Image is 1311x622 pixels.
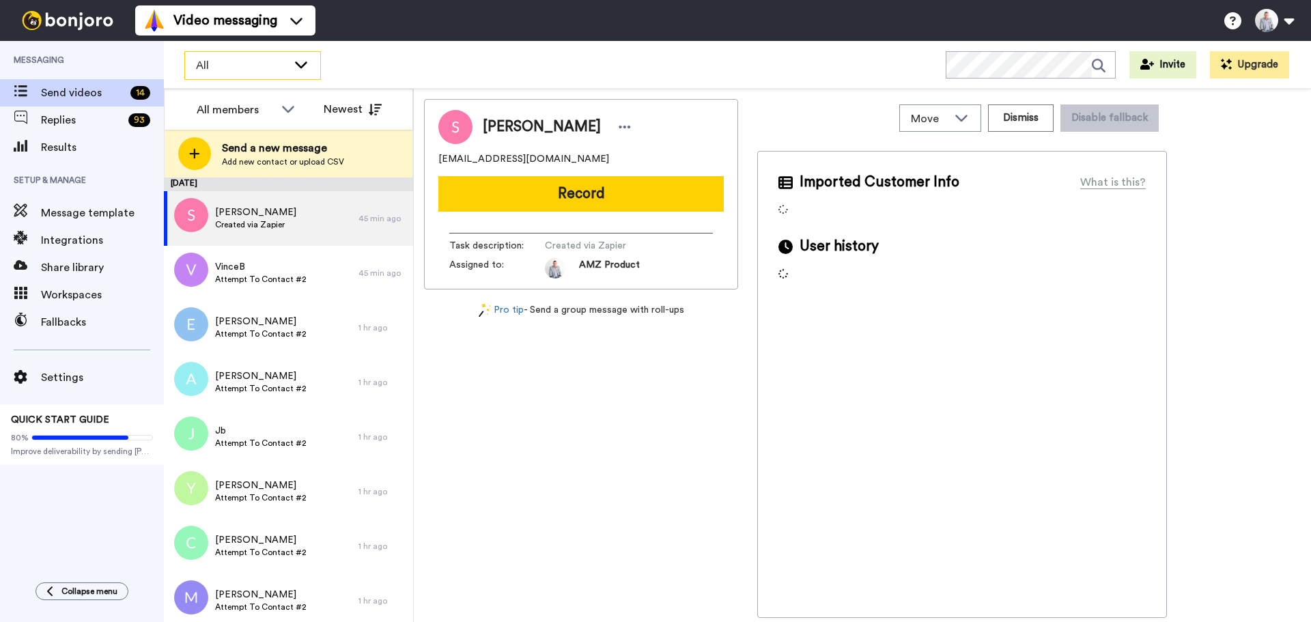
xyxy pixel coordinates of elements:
button: Disable fallback [1060,104,1159,132]
span: Replies [41,112,123,128]
span: [PERSON_NAME] [215,533,307,547]
span: Attempt To Contact #2 [215,383,307,394]
span: VinceB [215,260,307,274]
img: s.png [174,198,208,232]
span: Jb [215,424,307,438]
span: Results [41,139,164,156]
a: Pro tip [479,303,524,317]
button: Dismiss [988,104,1054,132]
div: All members [197,102,274,118]
img: vm-color.svg [143,10,165,31]
div: 1 hr ago [358,322,406,333]
span: AMZ Product [579,258,640,279]
img: bj-logo-header-white.svg [16,11,119,30]
span: Imported Customer Info [800,172,959,193]
div: 14 [130,86,150,100]
span: [PERSON_NAME] [215,206,296,219]
span: QUICK START GUIDE [11,415,109,425]
button: Invite [1129,51,1196,79]
span: Add new contact or upload CSV [222,156,344,167]
span: [PERSON_NAME] [215,315,307,328]
button: Upgrade [1210,51,1289,79]
span: [PERSON_NAME] [215,369,307,383]
img: magic-wand.svg [479,303,491,317]
span: Video messaging [173,11,277,30]
img: e.png [174,307,208,341]
img: j.png [174,416,208,451]
div: 1 hr ago [358,486,406,497]
img: y.png [174,471,208,505]
img: a.png [174,362,208,396]
span: All [196,57,287,74]
span: Created via Zapier [215,219,296,230]
span: Attempt To Contact #2 [215,274,307,285]
span: Message template [41,205,164,221]
span: Move [911,111,948,127]
span: Collapse menu [61,586,117,597]
span: Attempt To Contact #2 [215,438,307,449]
div: 93 [128,113,150,127]
span: Attempt To Contact #2 [215,602,307,612]
span: [PERSON_NAME] [215,479,307,492]
span: Send a new message [222,140,344,156]
span: Settings [41,369,164,386]
span: [EMAIL_ADDRESS][DOMAIN_NAME] [438,152,609,166]
span: [PERSON_NAME] [215,588,307,602]
img: 0c7be819-cb90-4fe4-b844-3639e4b630b0-1684457197.jpg [545,258,565,279]
span: Attempt To Contact #2 [215,492,307,503]
img: c.png [174,526,208,560]
span: Attempt To Contact #2 [215,547,307,558]
span: [PERSON_NAME] [483,117,601,137]
span: 80% [11,432,29,443]
div: 1 hr ago [358,377,406,388]
img: Image of Shery [438,110,473,144]
span: Improve deliverability by sending [PERSON_NAME]’s from your own email [11,446,153,457]
span: Task description : [449,239,545,253]
div: 1 hr ago [358,595,406,606]
span: Attempt To Contact #2 [215,328,307,339]
span: Created via Zapier [545,239,675,253]
div: 1 hr ago [358,432,406,442]
button: Newest [313,96,392,123]
div: [DATE] [164,178,413,191]
span: Assigned to: [449,258,545,279]
div: 1 hr ago [358,541,406,552]
span: Share library [41,259,164,276]
div: - Send a group message with roll-ups [424,303,738,317]
span: User history [800,236,879,257]
span: Integrations [41,232,164,249]
div: What is this? [1080,174,1146,190]
img: v.png [174,253,208,287]
span: Send videos [41,85,125,101]
div: 45 min ago [358,268,406,279]
button: Collapse menu [36,582,128,600]
div: 45 min ago [358,213,406,224]
button: Record [438,176,724,212]
img: m.png [174,580,208,614]
span: Fallbacks [41,314,164,330]
span: Workspaces [41,287,164,303]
